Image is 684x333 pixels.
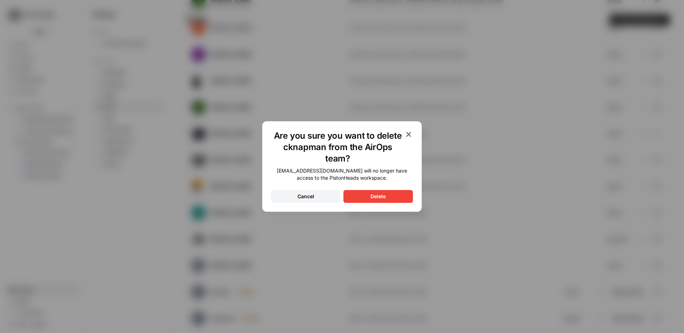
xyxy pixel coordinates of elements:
button: Cancel [271,190,341,203]
div: Cancel [297,193,314,200]
div: Delete [370,193,386,200]
h1: Are you sure you want to delete cknapman from the AirOps team? [271,130,404,164]
div: [EMAIL_ADDRESS][DOMAIN_NAME] will no longer have access to the PistonHeads workspace. [271,167,413,181]
button: Delete [343,190,413,203]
